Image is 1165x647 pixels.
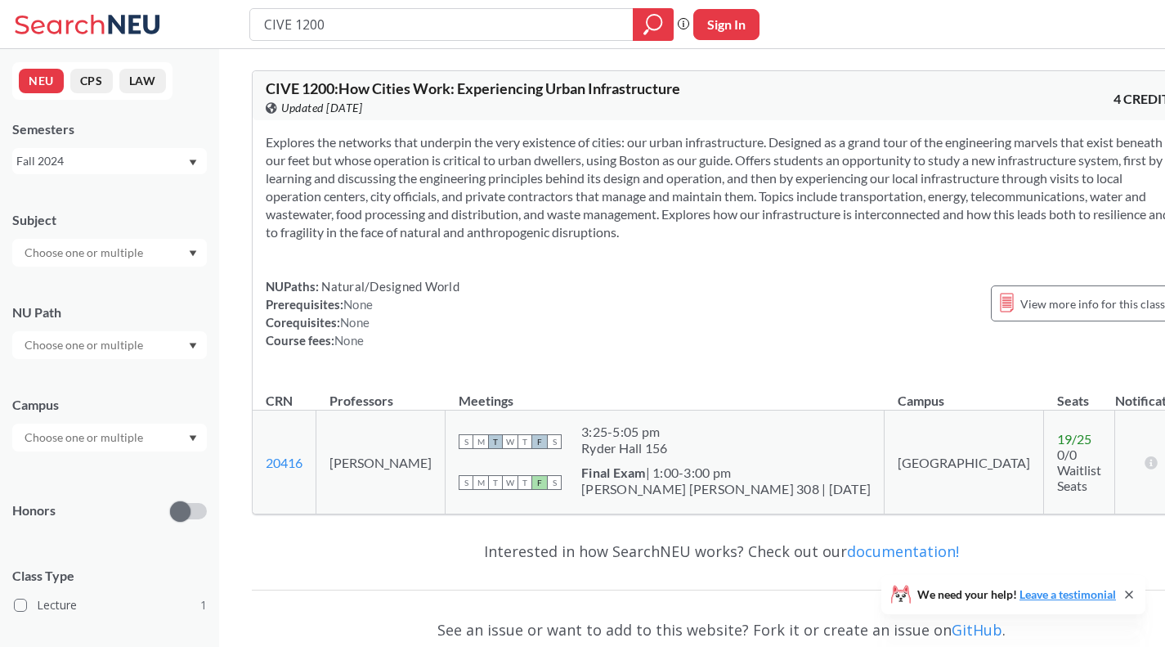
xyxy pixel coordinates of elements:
[12,120,207,138] div: Semesters
[952,620,1002,640] a: GitHub
[266,79,680,97] span: CIVE 1200 : How Cities Work: Experiencing Urban Infrastructure
[1057,431,1091,447] span: 19 / 25
[532,475,547,490] span: F
[581,465,646,480] b: Final Exam
[885,375,1044,411] th: Campus
[581,424,668,440] div: 3:25 - 5:05 pm
[12,303,207,321] div: NU Path
[119,69,166,93] button: LAW
[343,297,373,312] span: None
[518,434,532,449] span: T
[16,152,187,170] div: Fall 2024
[316,411,446,514] td: [PERSON_NAME]
[473,475,488,490] span: M
[581,440,668,456] div: Ryder Hall 156
[262,11,621,38] input: Class, professor, course number, "phrase"
[266,455,302,470] a: 20416
[885,411,1044,514] td: [GEOGRAPHIC_DATA]
[581,481,871,497] div: [PERSON_NAME] [PERSON_NAME] 308 | [DATE]
[16,335,154,355] input: Choose one or multiple
[70,69,113,93] button: CPS
[12,211,207,229] div: Subject
[340,315,370,330] span: None
[12,567,207,585] span: Class Type
[446,375,885,411] th: Meetings
[189,250,197,257] svg: Dropdown arrow
[281,99,362,117] span: Updated [DATE]
[581,465,871,481] div: | 1:00-3:00 pm
[189,435,197,442] svg: Dropdown arrow
[12,239,207,267] div: Dropdown arrow
[16,428,154,447] input: Choose one or multiple
[488,475,503,490] span: T
[459,475,473,490] span: S
[1057,447,1101,493] span: 0/0 Waitlist Seats
[266,392,293,410] div: CRN
[503,475,518,490] span: W
[189,160,197,166] svg: Dropdown arrow
[200,596,207,614] span: 1
[547,475,562,490] span: S
[643,13,663,36] svg: magnifying glass
[319,279,459,294] span: Natural/Designed World
[473,434,488,449] span: M
[16,243,154,263] input: Choose one or multiple
[12,501,56,520] p: Honors
[14,595,207,616] label: Lecture
[12,331,207,359] div: Dropdown arrow
[503,434,518,449] span: W
[334,333,364,348] span: None
[12,424,207,452] div: Dropdown arrow
[316,375,446,411] th: Professors
[532,434,547,449] span: F
[189,343,197,349] svg: Dropdown arrow
[1020,294,1165,314] span: View more info for this class
[1019,587,1116,601] a: Leave a testimonial
[19,69,64,93] button: NEU
[1044,375,1115,411] th: Seats
[917,589,1116,600] span: We need your help!
[547,434,562,449] span: S
[12,396,207,414] div: Campus
[266,277,459,349] div: NUPaths: Prerequisites: Corequisites: Course fees:
[459,434,473,449] span: S
[488,434,503,449] span: T
[693,9,759,40] button: Sign In
[518,475,532,490] span: T
[12,148,207,174] div: Fall 2024Dropdown arrow
[633,8,674,41] div: magnifying glass
[847,541,959,561] a: documentation!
